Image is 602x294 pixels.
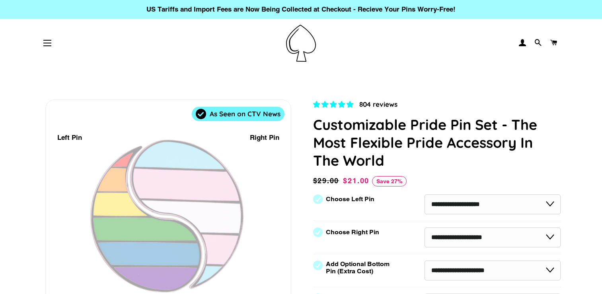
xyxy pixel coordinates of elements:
span: 804 reviews [359,100,397,108]
h1: Customizable Pride Pin Set - The Most Flexible Pride Accessory In The World [313,116,561,169]
label: Add Optional Bottom Pin (Extra Cost) [326,261,393,275]
div: Right Pin [250,132,279,143]
label: Choose Left Pin [326,196,374,203]
span: $29.00 [313,175,341,186]
span: Save 27% [372,176,407,186]
span: $21.00 [343,176,369,185]
span: 4.83 stars [313,100,355,108]
label: Choose Right Pin [326,229,379,236]
img: Pin-Ace [286,25,316,62]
